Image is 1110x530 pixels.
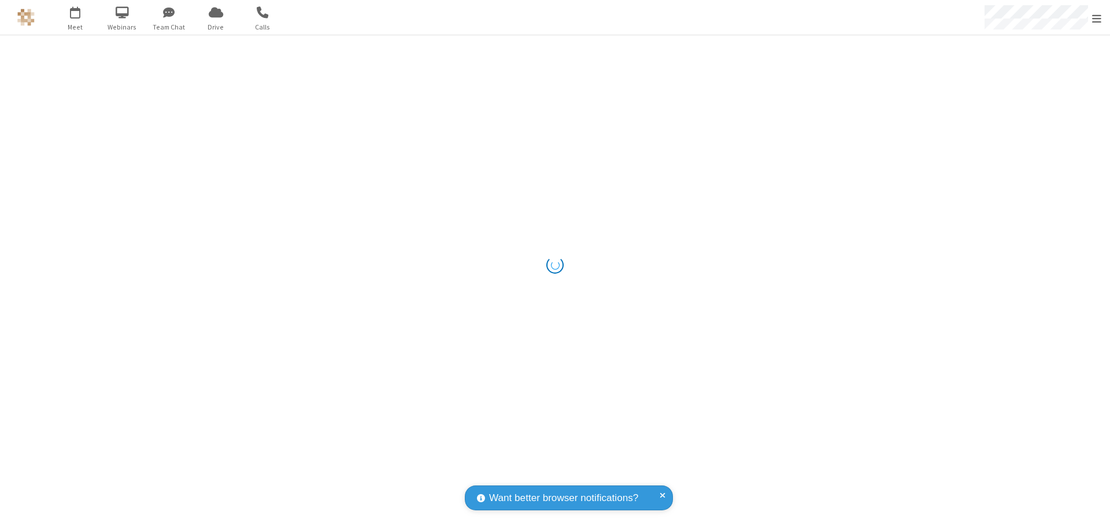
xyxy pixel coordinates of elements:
[489,491,638,506] span: Want better browser notifications?
[241,22,284,32] span: Calls
[147,22,191,32] span: Team Chat
[194,22,238,32] span: Drive
[54,22,97,32] span: Meet
[101,22,144,32] span: Webinars
[17,9,35,26] img: QA Selenium DO NOT DELETE OR CHANGE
